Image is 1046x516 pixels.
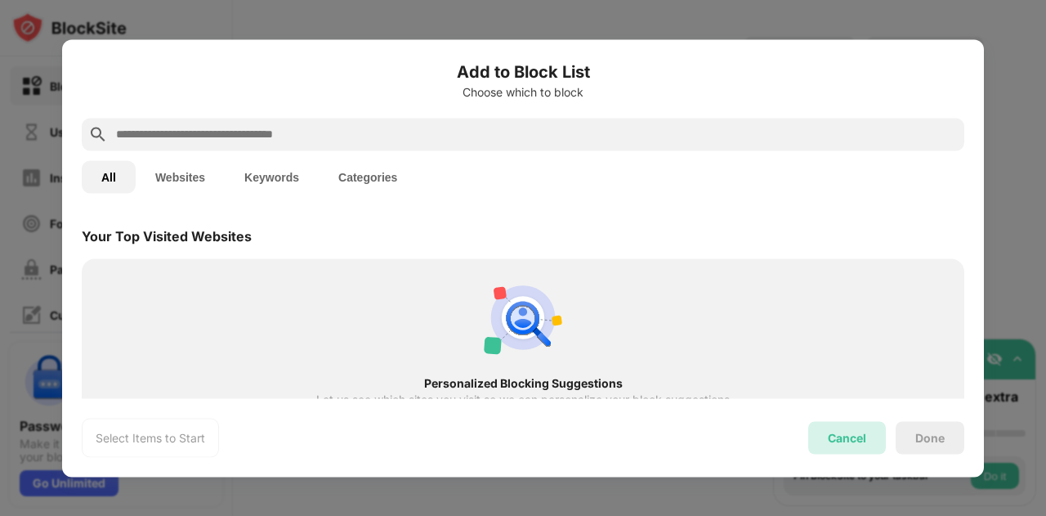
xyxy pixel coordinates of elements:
div: Select Items to Start [96,429,205,446]
div: Choose which to block [82,85,964,98]
h6: Add to Block List [82,59,964,83]
button: Keywords [225,160,319,193]
img: personal-suggestions.svg [484,278,562,357]
div: Personalized Blocking Suggestions [111,376,935,389]
img: search.svg [88,124,108,144]
button: Websites [136,160,225,193]
button: All [82,160,136,193]
div: Let us see which sites you visit so we can personalize your block suggestions [316,393,730,406]
div: Your Top Visited Websites [82,227,252,244]
div: Cancel [828,431,866,445]
button: Categories [319,160,417,193]
div: Done [915,431,945,444]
